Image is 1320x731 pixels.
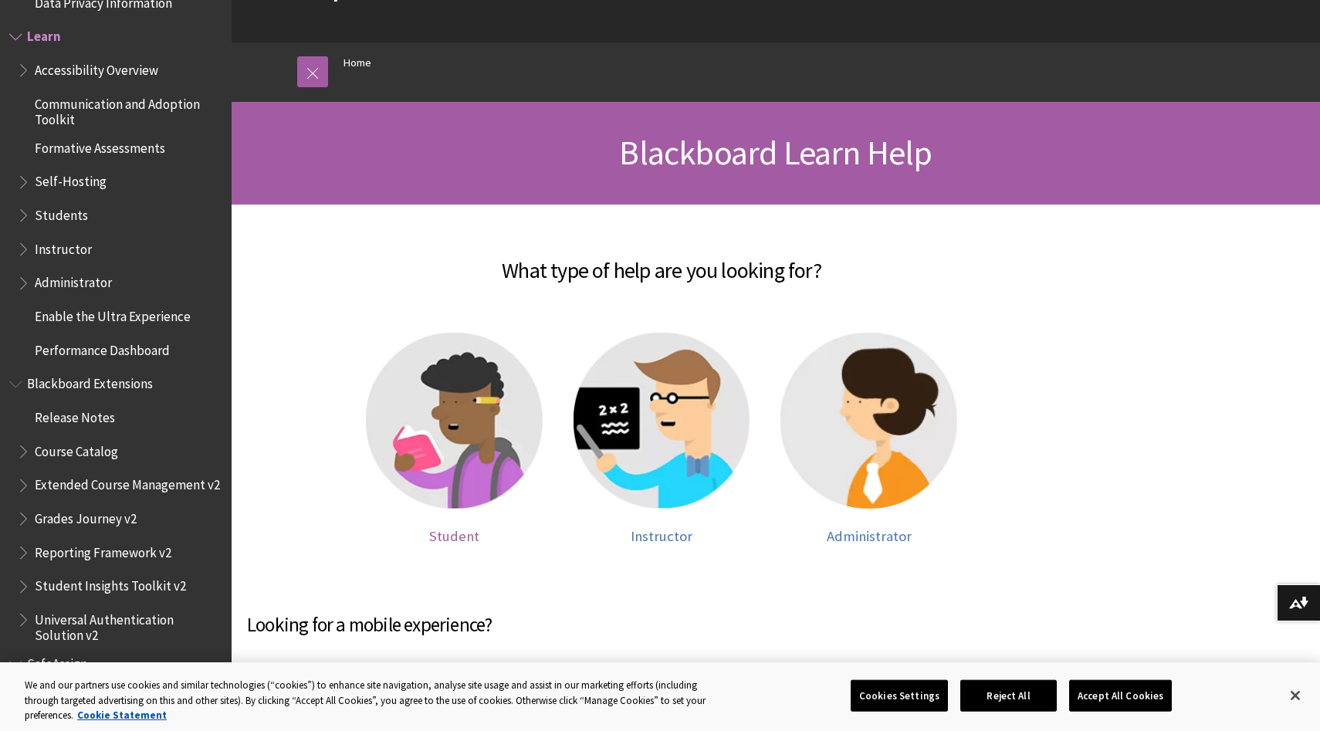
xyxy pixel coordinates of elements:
[247,611,1076,640] h3: Looking for a mobile experience?
[9,24,222,364] nav: Book outline for Blackboard Learn Help
[27,24,61,45] span: Learn
[35,303,191,324] span: Enable the Ultra Experience
[35,202,88,223] span: Students
[1278,679,1312,712] button: Close
[35,472,220,493] span: Extended Course Management v2
[35,540,171,560] span: Reporting Framework v2
[827,527,912,545] span: Administrator
[780,333,957,545] a: Administrator help Administrator
[9,371,222,644] nav: Book outline for Blackboard Extensions
[27,651,87,672] span: SafeAssign
[35,404,115,425] span: Release Notes
[960,679,1057,712] button: Reject All
[35,574,186,594] span: Student Insights Toolkit v2
[35,438,118,459] span: Course Catalog
[851,679,948,712] button: Cookies Settings
[77,709,167,722] a: More information about your privacy, opens in a new tab
[631,527,692,545] span: Instructor
[344,53,371,73] a: Home
[429,527,479,545] span: Student
[27,371,153,392] span: Blackboard Extensions
[1069,679,1172,712] button: Accept All Cookies
[35,135,165,156] span: Formative Assessments
[247,235,1076,286] h2: What type of help are you looking for?
[35,506,137,526] span: Grades Journey v2
[780,333,957,509] img: Administrator help
[35,169,107,190] span: Self-Hosting
[35,91,221,127] span: Communication and Adoption Toolkit
[574,333,750,545] a: Instructor help Instructor
[619,131,932,174] span: Blackboard Learn Help
[408,660,543,679] a: Blackboard Learn app
[35,337,170,358] span: Performance Dashboard
[35,270,112,291] span: Administrator
[35,57,158,78] span: Accessibility Overview
[574,333,750,509] img: Instructor help
[25,678,726,723] div: We and our partners use cookies and similar technologies (“cookies”) to enhance site navigation, ...
[35,236,92,257] span: Instructor
[366,333,543,545] a: Student help Student
[35,607,221,643] span: Universal Authentication Solution v2
[247,659,1076,679] p: Feel free to check out the :
[366,333,543,509] img: Student help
